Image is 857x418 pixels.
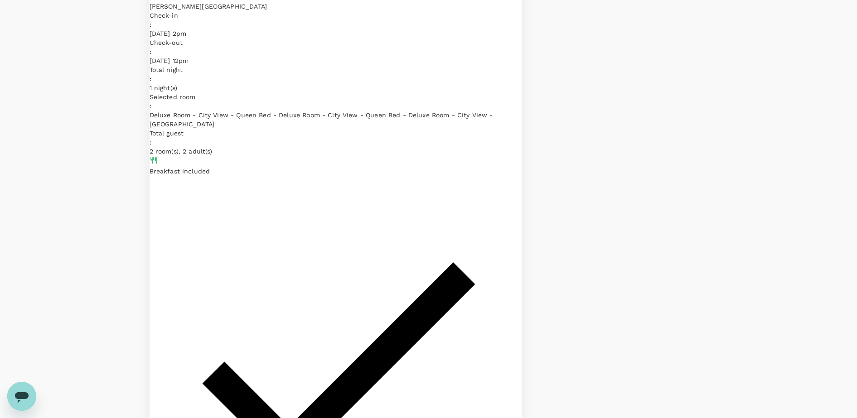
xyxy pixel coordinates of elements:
div: : [150,138,522,147]
span: Check-in [150,12,178,19]
span: Selected room [150,93,196,101]
div: : [150,74,522,83]
p: [PERSON_NAME][GEOGRAPHIC_DATA] [150,2,522,11]
span: Total guest [150,130,184,137]
span: Check-out [150,39,183,46]
div: Breakfast included [150,167,522,176]
div: : [150,20,522,29]
div: : [150,101,522,111]
p: Deluxe Room - City View - Queen Bed - Deluxe Room - City View - Queen Bed - Deluxe Room - City Vi... [150,111,522,129]
div: : [150,47,522,56]
iframe: Button to launch messaging window [7,382,36,411]
p: 2 room(s), 2 adult(s) [150,147,522,156]
p: [DATE] 12pm [150,56,522,65]
span: Total night [150,66,183,73]
p: [DATE] 2pm [150,29,522,38]
p: 1 night(s) [150,83,522,92]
